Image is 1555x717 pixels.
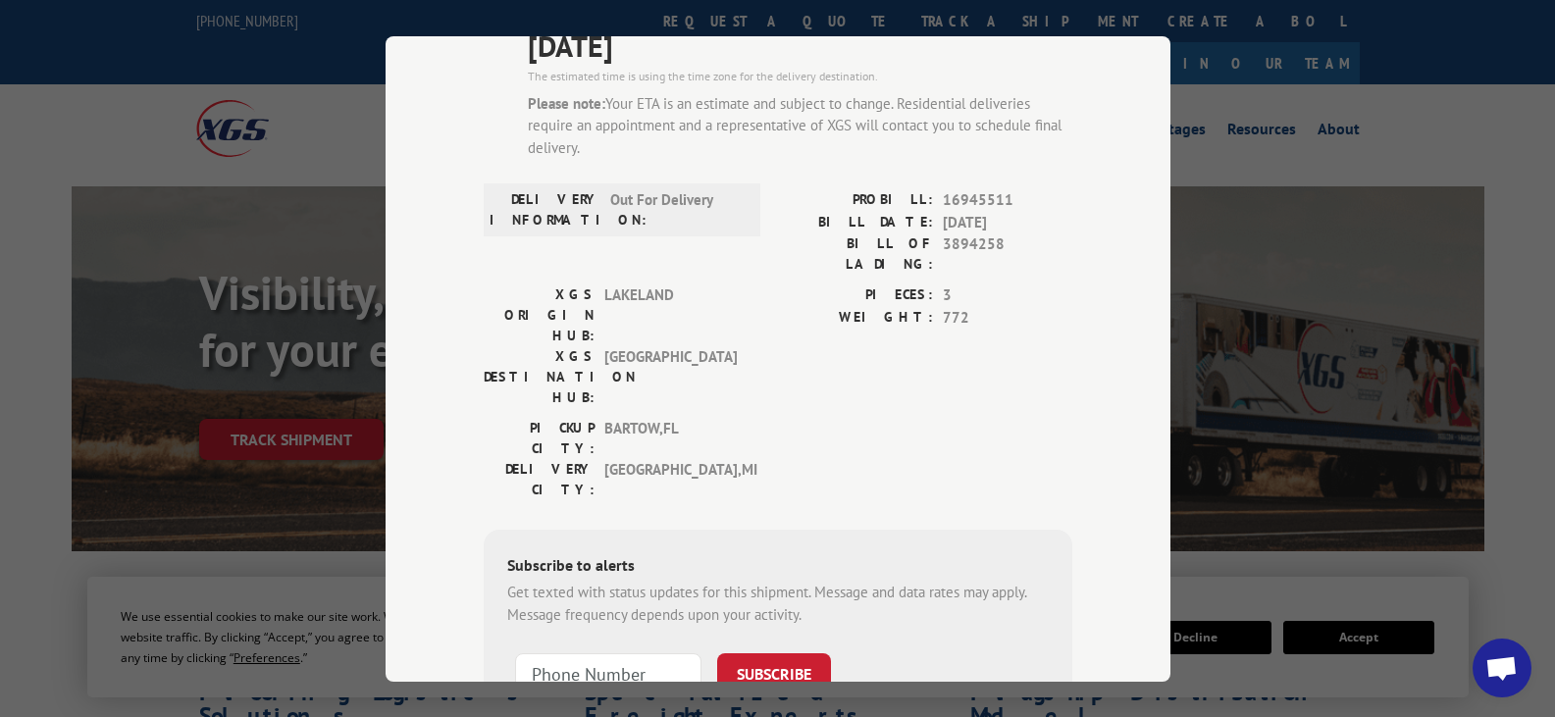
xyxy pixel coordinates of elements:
div: Your ETA is an estimate and subject to change. Residential deliveries require an appointment and ... [528,92,1072,159]
span: LAKELAND [604,284,737,346]
label: DELIVERY INFORMATION: [490,189,600,230]
input: Phone Number [515,653,701,694]
span: [GEOGRAPHIC_DATA] [604,346,737,408]
label: PIECES: [778,284,933,307]
span: 16945511 [943,189,1072,212]
label: XGS DESTINATION HUB: [484,346,595,408]
label: BILL OF LADING: [778,233,933,275]
div: Get texted with status updates for this shipment. Message and data rates may apply. Message frequ... [507,582,1049,626]
label: DELIVERY CITY: [484,459,595,500]
button: SUBSCRIBE [717,653,831,694]
span: BARTOW , FL [604,418,737,459]
label: WEIGHT: [778,306,933,329]
label: XGS ORIGIN HUB: [484,284,595,346]
label: BILL DATE: [778,211,933,233]
label: PROBILL: [778,189,933,212]
span: 3 [943,284,1072,307]
span: 772 [943,306,1072,329]
label: PICKUP CITY: [484,418,595,459]
span: 3894258 [943,233,1072,275]
span: [GEOGRAPHIC_DATA] , MI [604,459,737,500]
div: Open chat [1473,639,1531,697]
span: [DATE] [943,211,1072,233]
strong: Please note: [528,93,605,112]
div: Subscribe to alerts [507,553,1049,582]
div: The estimated time is using the time zone for the delivery destination. [528,67,1072,84]
span: [DATE] [528,23,1072,67]
span: Out For Delivery [610,189,743,230]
